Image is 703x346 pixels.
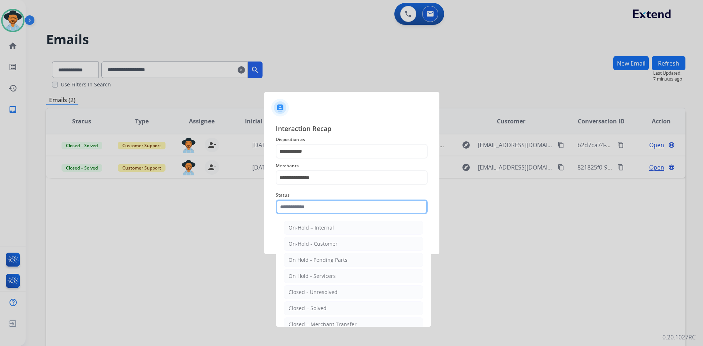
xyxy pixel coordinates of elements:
[289,321,357,328] div: Closed – Merchant Transfer
[276,135,428,144] span: Disposition as
[289,224,334,231] div: On-Hold – Internal
[271,99,289,116] img: contactIcon
[289,272,336,280] div: On Hold - Servicers
[276,123,428,135] span: Interaction Recap
[289,305,327,312] div: Closed – Solved
[276,161,428,170] span: Merchants
[662,333,696,342] p: 0.20.1027RC
[289,240,338,248] div: On-Hold - Customer
[289,256,347,264] div: On Hold - Pending Parts
[289,289,338,296] div: Closed - Unresolved
[276,191,428,200] span: Status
